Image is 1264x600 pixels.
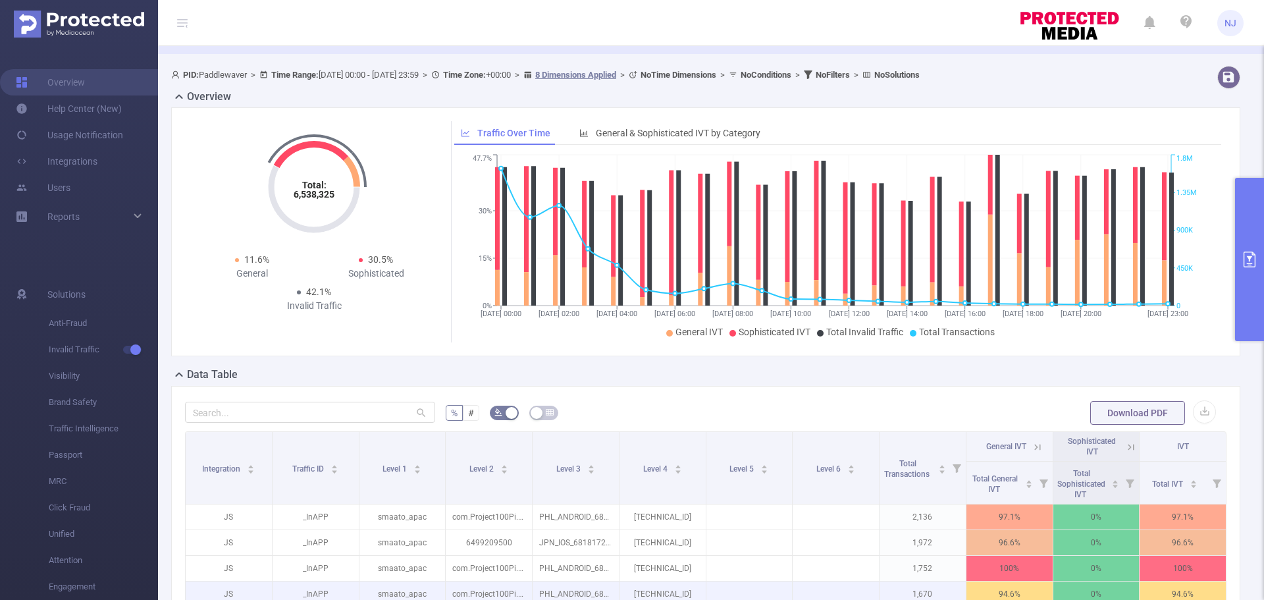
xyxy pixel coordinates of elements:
[247,463,255,471] div: Sort
[49,547,158,574] span: Attention
[483,302,492,310] tspan: 0%
[187,367,238,383] h2: Data Table
[596,128,760,138] span: General & Sophisticated IVT by Category
[1140,556,1226,581] p: 100%
[359,505,446,530] p: smaato_apac
[535,70,616,80] u: 8 Dimensions Applied
[619,556,706,581] p: [TECHNICAL_ID]
[461,128,470,138] i: icon: line-chart
[654,310,695,318] tspan: [DATE] 06:00
[49,337,158,363] span: Invalid Traffic
[791,70,804,80] span: >
[1057,469,1105,499] span: Total Sophisticated IVT
[1090,401,1185,425] button: Download PDF
[966,505,1053,530] p: 97.1%
[186,505,272,530] p: JS
[1190,478,1197,482] i: icon: caret-up
[248,463,255,467] i: icon: caret-up
[473,155,492,163] tspan: 47.7%
[533,505,619,530] p: PHL_ANDROID_6821134_2080
[359,530,446,555] p: smaato_apac
[248,468,255,472] i: icon: caret-down
[1111,478,1119,486] div: Sort
[556,464,583,474] span: Level 3
[331,463,338,467] i: icon: caret-up
[1068,437,1116,456] span: Sophisticated IVT
[190,267,314,281] div: General
[1147,310,1188,318] tspan: [DATE] 23:00
[1053,530,1140,555] p: 0%
[186,556,272,581] p: JS
[1025,483,1032,487] i: icon: caret-down
[494,408,502,416] i: icon: bg-colors
[186,530,272,555] p: JS
[331,468,338,472] i: icon: caret-down
[880,556,966,581] p: 1,752
[847,463,855,471] div: Sort
[446,505,532,530] p: com.Project100Pi.themusicplayer
[966,530,1053,555] p: 96.6%
[729,464,756,474] span: Level 5
[414,468,421,472] i: icon: caret-down
[49,468,158,495] span: MRC
[938,463,946,471] div: Sort
[501,463,508,467] i: icon: caret-up
[477,128,550,138] span: Traffic Over Time
[986,442,1026,451] span: General IVT
[47,211,80,222] span: Reports
[1112,483,1119,487] i: icon: caret-down
[1152,479,1185,489] span: Total IVT
[501,468,508,472] i: icon: caret-down
[314,267,438,281] div: Sophisticated
[1190,478,1198,486] div: Sort
[479,207,492,215] tspan: 30%
[1053,556,1140,581] p: 0%
[302,180,327,190] tspan: Total:
[716,70,729,80] span: >
[533,530,619,555] p: JPN_IOS_6818172_2142
[919,327,995,337] span: Total Transactions
[414,463,421,467] i: icon: caret-up
[1053,505,1140,530] p: 0%
[16,95,122,122] a: Help Center (New)
[368,254,393,265] span: 30.5%
[533,556,619,581] p: PHL_ANDROID_6821134_2080
[500,463,508,471] div: Sort
[247,70,259,80] span: >
[944,310,985,318] tspan: [DATE] 16:00
[760,463,768,471] div: Sort
[579,128,589,138] i: icon: bar-chart
[511,70,523,80] span: >
[1002,310,1043,318] tspan: [DATE] 18:00
[1025,478,1032,482] i: icon: caret-up
[712,310,753,318] tspan: [DATE] 08:00
[292,464,326,474] span: Traffic ID
[49,521,158,547] span: Unified
[1177,442,1189,451] span: IVT
[850,70,862,80] span: >
[886,310,927,318] tspan: [DATE] 14:00
[16,148,97,175] a: Integrations
[1176,264,1193,273] tspan: 450K
[1120,462,1139,504] i: Filter menu
[49,416,158,442] span: Traffic Intelligence
[16,69,85,95] a: Overview
[1190,483,1197,487] i: icon: caret-down
[451,408,458,418] span: %
[761,468,768,472] i: icon: caret-down
[1176,227,1193,235] tspan: 900K
[947,432,966,504] i: Filter menu
[271,70,319,80] b: Time Range:
[446,530,532,555] p: 6499209500
[874,70,920,80] b: No Solutions
[469,464,496,474] span: Level 2
[1140,505,1226,530] p: 97.1%
[1207,462,1226,504] i: Filter menu
[47,281,86,308] span: Solutions
[587,468,594,472] i: icon: caret-down
[1060,310,1101,318] tspan: [DATE] 20:00
[47,204,80,230] a: Reports
[966,556,1053,581] p: 100%
[816,464,843,474] span: Level 6
[596,310,637,318] tspan: [DATE] 04:00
